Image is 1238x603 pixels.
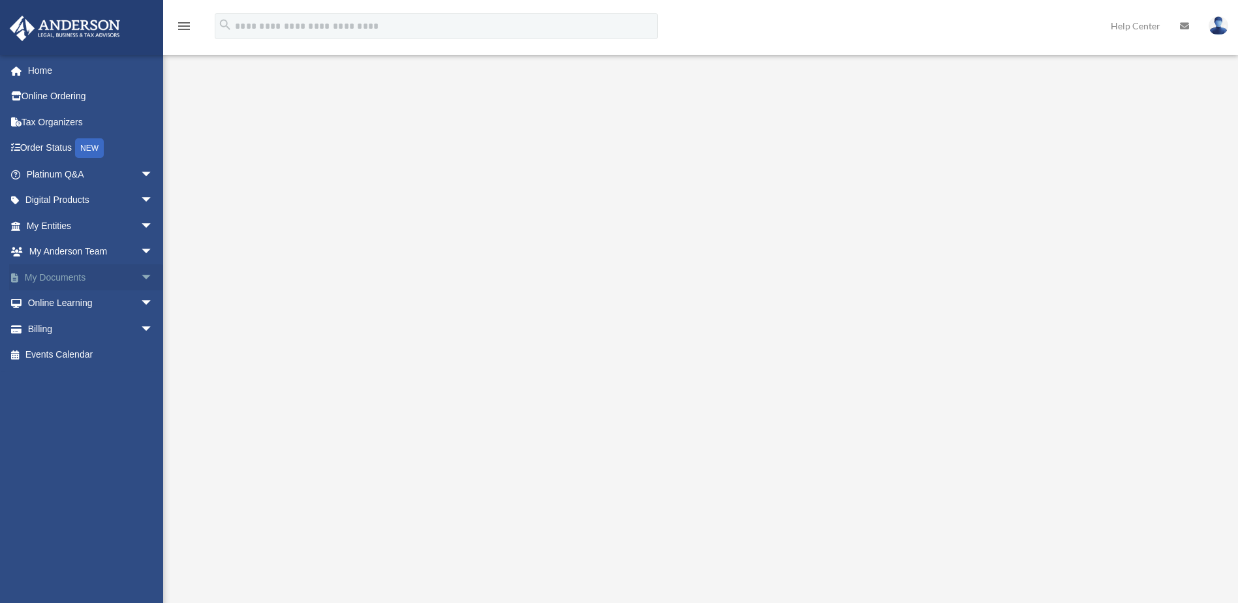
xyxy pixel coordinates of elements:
span: arrow_drop_down [140,161,166,188]
span: arrow_drop_down [140,187,166,214]
a: Online Learningarrow_drop_down [9,290,173,317]
span: arrow_drop_down [140,264,166,291]
a: My Entitiesarrow_drop_down [9,213,173,239]
span: arrow_drop_down [140,316,166,343]
a: Events Calendar [9,342,173,368]
a: Home [9,57,173,84]
img: User Pic [1209,16,1228,35]
a: menu [176,23,192,34]
a: Digital Productsarrow_drop_down [9,187,173,213]
a: Platinum Q&Aarrow_drop_down [9,161,173,187]
i: menu [176,18,192,34]
span: arrow_drop_down [140,290,166,317]
a: My Anderson Teamarrow_drop_down [9,239,173,265]
span: arrow_drop_down [140,239,166,266]
i: search [218,18,232,32]
span: arrow_drop_down [140,213,166,240]
div: NEW [75,138,104,158]
a: Tax Organizers [9,109,173,135]
img: Anderson Advisors Platinum Portal [6,16,124,41]
a: Billingarrow_drop_down [9,316,173,342]
a: Online Ordering [9,84,173,110]
a: My Documentsarrow_drop_down [9,264,173,290]
a: Order StatusNEW [9,135,173,162]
